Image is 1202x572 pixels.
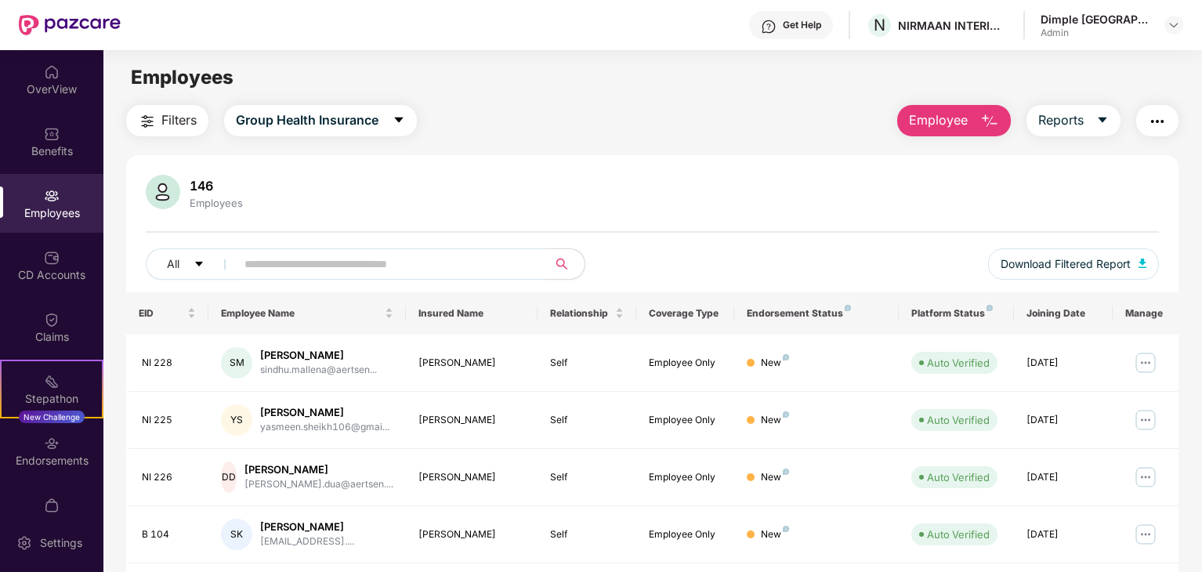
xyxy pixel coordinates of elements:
[783,354,789,360] img: svg+xml;base64,PHN2ZyB4bWxucz0iaHR0cDovL3d3dy53My5vcmcvMjAwMC9zdmciIHdpZHRoPSI4IiBoZWlnaHQ9IjgiIH...
[761,527,789,542] div: New
[19,411,85,423] div: New Challenge
[244,462,393,477] div: [PERSON_NAME]
[898,18,1008,33] div: NIRMAAN INTERIORS PROJECTS PRIVATE LIMITED
[761,413,789,428] div: New
[1133,465,1158,490] img: manageButton
[550,413,624,428] div: Self
[649,470,722,485] div: Employee Only
[927,412,990,428] div: Auto Verified
[546,258,577,270] span: search
[783,469,789,475] img: svg+xml;base64,PHN2ZyB4bWxucz0iaHR0cDovL3d3dy53My5vcmcvMjAwMC9zdmciIHdpZHRoPSI4IiBoZWlnaHQ9IjgiIH...
[761,470,789,485] div: New
[142,527,196,542] div: B 104
[244,477,393,492] div: [PERSON_NAME].dua@aertsen....
[874,16,885,34] span: N
[221,519,252,550] div: SK
[538,292,636,335] th: Relationship
[649,527,722,542] div: Employee Only
[260,420,389,435] div: yasmeen.sheikh106@gmai...
[126,105,208,136] button: Filters
[126,292,208,335] th: EID
[1148,112,1167,131] img: svg+xml;base64,PHN2ZyB4bWxucz0iaHR0cDovL3d3dy53My5vcmcvMjAwMC9zdmciIHdpZHRoPSIyNCIgaGVpZ2h0PSIyNC...
[260,534,354,549] div: [EMAIL_ADDRESS]....
[1041,27,1150,39] div: Admin
[221,307,382,320] span: Employee Name
[194,259,205,271] span: caret-down
[783,19,821,31] div: Get Help
[19,15,121,35] img: New Pazcare Logo
[2,391,102,407] div: Stepathon
[550,307,612,320] span: Relationship
[161,110,197,130] span: Filters
[260,520,354,534] div: [PERSON_NAME]
[1133,522,1158,547] img: manageButton
[44,250,60,266] img: svg+xml;base64,PHN2ZyBpZD0iQ0RfQWNjb3VudHMiIGRhdGEtbmFtZT0iQ0QgQWNjb3VudHMiIHhtbG5zPSJodHRwOi8vd3...
[1001,255,1131,273] span: Download Filtered Report
[1139,259,1146,268] img: svg+xml;base64,PHN2ZyB4bWxucz0iaHR0cDovL3d3dy53My5vcmcvMjAwMC9zdmciIHhtbG5zOnhsaW5rPSJodHRwOi8vd3...
[44,498,60,513] img: svg+xml;base64,PHN2ZyBpZD0iTXlfT3JkZXJzIiBkYXRhLW5hbWU9Ik15IE9yZGVycyIgeG1sbnM9Imh0dHA6Ly93d3cudz...
[927,527,990,542] div: Auto Verified
[747,307,886,320] div: Endorsement Status
[911,307,1001,320] div: Platform Status
[260,405,389,420] div: [PERSON_NAME]
[783,526,789,532] img: svg+xml;base64,PHN2ZyB4bWxucz0iaHR0cDovL3d3dy53My5vcmcvMjAwMC9zdmciIHdpZHRoPSI4IiBoZWlnaHQ9IjgiIH...
[186,178,246,194] div: 146
[260,363,377,378] div: sindhu.mallena@aertsen...
[131,66,234,89] span: Employees
[897,105,1011,136] button: Employee
[236,110,378,130] span: Group Health Insurance
[546,248,585,280] button: search
[550,356,624,371] div: Self
[146,175,180,209] img: svg+xml;base64,PHN2ZyB4bWxucz0iaHR0cDovL3d3dy53My5vcmcvMjAwMC9zdmciIHhtbG5zOnhsaW5rPSJodHRwOi8vd3...
[221,462,237,493] div: DD
[418,527,525,542] div: [PERSON_NAME]
[221,404,252,436] div: YS
[1026,105,1121,136] button: Reportscaret-down
[1026,470,1100,485] div: [DATE]
[927,355,990,371] div: Auto Verified
[649,413,722,428] div: Employee Only
[761,356,789,371] div: New
[418,470,525,485] div: [PERSON_NAME]
[1026,413,1100,428] div: [DATE]
[16,535,32,551] img: svg+xml;base64,PHN2ZyBpZD0iU2V0dGluZy0yMHgyMCIgeG1sbnM9Imh0dHA6Ly93d3cudzMub3JnLzIwMDAvc3ZnIiB3aW...
[406,292,538,335] th: Insured Name
[550,527,624,542] div: Self
[44,312,60,328] img: svg+xml;base64,PHN2ZyBpZD0iQ2xhaW0iIHhtbG5zPSJodHRwOi8vd3d3LnczLm9yZy8yMDAwL3N2ZyIgd2lkdGg9IjIwIi...
[418,356,525,371] div: [PERSON_NAME]
[1038,110,1084,130] span: Reports
[44,126,60,142] img: svg+xml;base64,PHN2ZyBpZD0iQmVuZWZpdHMiIHhtbG5zPSJodHRwOi8vd3d3LnczLm9yZy8yMDAwL3N2ZyIgd2lkdGg9Ij...
[988,248,1159,280] button: Download Filtered Report
[44,436,60,451] img: svg+xml;base64,PHN2ZyBpZD0iRW5kb3JzZW1lbnRzIiB4bWxucz0iaHR0cDovL3d3dy53My5vcmcvMjAwMC9zdmciIHdpZH...
[649,356,722,371] div: Employee Only
[142,413,196,428] div: NI 225
[167,255,179,273] span: All
[1133,350,1158,375] img: manageButton
[845,305,851,311] img: svg+xml;base64,PHN2ZyB4bWxucz0iaHR0cDovL3d3dy53My5vcmcvMjAwMC9zdmciIHdpZHRoPSI4IiBoZWlnaHQ9IjgiIH...
[1026,356,1100,371] div: [DATE]
[550,470,624,485] div: Self
[1113,292,1178,335] th: Manage
[1041,12,1150,27] div: Dimple [GEOGRAPHIC_DATA] [PERSON_NAME]
[224,105,417,136] button: Group Health Insurancecaret-down
[980,112,999,131] img: svg+xml;base64,PHN2ZyB4bWxucz0iaHR0cDovL3d3dy53My5vcmcvMjAwMC9zdmciIHhtbG5zOnhsaW5rPSJodHRwOi8vd3...
[35,535,87,551] div: Settings
[44,188,60,204] img: svg+xml;base64,PHN2ZyBpZD0iRW1wbG95ZWVzIiB4bWxucz0iaHR0cDovL3d3dy53My5vcmcvMjAwMC9zdmciIHdpZHRoPS...
[1168,19,1180,31] img: svg+xml;base64,PHN2ZyBpZD0iRHJvcGRvd24tMzJ4MzIiIHhtbG5zPSJodHRwOi8vd3d3LnczLm9yZy8yMDAwL3N2ZyIgd2...
[393,114,405,128] span: caret-down
[138,112,157,131] img: svg+xml;base64,PHN2ZyB4bWxucz0iaHR0cDovL3d3dy53My5vcmcvMjAwMC9zdmciIHdpZHRoPSIyNCIgaGVpZ2h0PSIyNC...
[142,356,196,371] div: NI 228
[783,411,789,418] img: svg+xml;base64,PHN2ZyB4bWxucz0iaHR0cDovL3d3dy53My5vcmcvMjAwMC9zdmciIHdpZHRoPSI4IiBoZWlnaHQ9IjgiIH...
[146,248,241,280] button: Allcaret-down
[1096,114,1109,128] span: caret-down
[186,197,246,209] div: Employees
[44,64,60,80] img: svg+xml;base64,PHN2ZyBpZD0iSG9tZSIgeG1sbnM9Imh0dHA6Ly93d3cudzMub3JnLzIwMDAvc3ZnIiB3aWR0aD0iMjAiIG...
[418,413,525,428] div: [PERSON_NAME]
[1014,292,1113,335] th: Joining Date
[208,292,406,335] th: Employee Name
[139,307,184,320] span: EID
[761,19,777,34] img: svg+xml;base64,PHN2ZyBpZD0iSGVscC0zMngzMiIgeG1sbnM9Imh0dHA6Ly93d3cudzMub3JnLzIwMDAvc3ZnIiB3aWR0aD...
[260,348,377,363] div: [PERSON_NAME]
[987,305,993,311] img: svg+xml;base64,PHN2ZyB4bWxucz0iaHR0cDovL3d3dy53My5vcmcvMjAwMC9zdmciIHdpZHRoPSI4IiBoZWlnaHQ9IjgiIH...
[221,347,252,378] div: SM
